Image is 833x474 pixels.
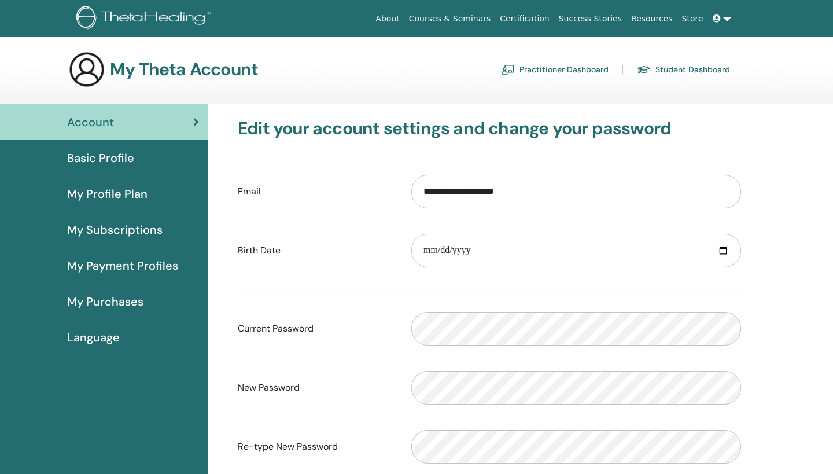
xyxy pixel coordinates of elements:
[229,240,403,262] label: Birth Date
[677,8,708,30] a: Store
[554,8,626,30] a: Success Stories
[495,8,554,30] a: Certification
[67,329,120,346] span: Language
[110,59,258,80] h3: My Theta Account
[67,221,163,238] span: My Subscriptions
[67,185,148,203] span: My Profile Plan
[229,181,403,203] label: Email
[67,293,143,310] span: My Purchases
[637,60,730,79] a: Student Dashboard
[238,118,741,139] h3: Edit your account settings and change your password
[67,113,114,131] span: Account
[67,149,134,167] span: Basic Profile
[68,51,105,88] img: generic-user-icon.jpg
[76,6,215,32] img: logo.png
[626,8,677,30] a: Resources
[67,257,178,274] span: My Payment Profiles
[229,377,403,399] label: New Password
[404,8,496,30] a: Courses & Seminars
[229,436,403,458] label: Re-type New Password
[229,318,403,340] label: Current Password
[501,64,515,75] img: chalkboard-teacher.svg
[501,60,609,79] a: Practitioner Dashboard
[371,8,404,30] a: About
[637,65,651,75] img: graduation-cap.svg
